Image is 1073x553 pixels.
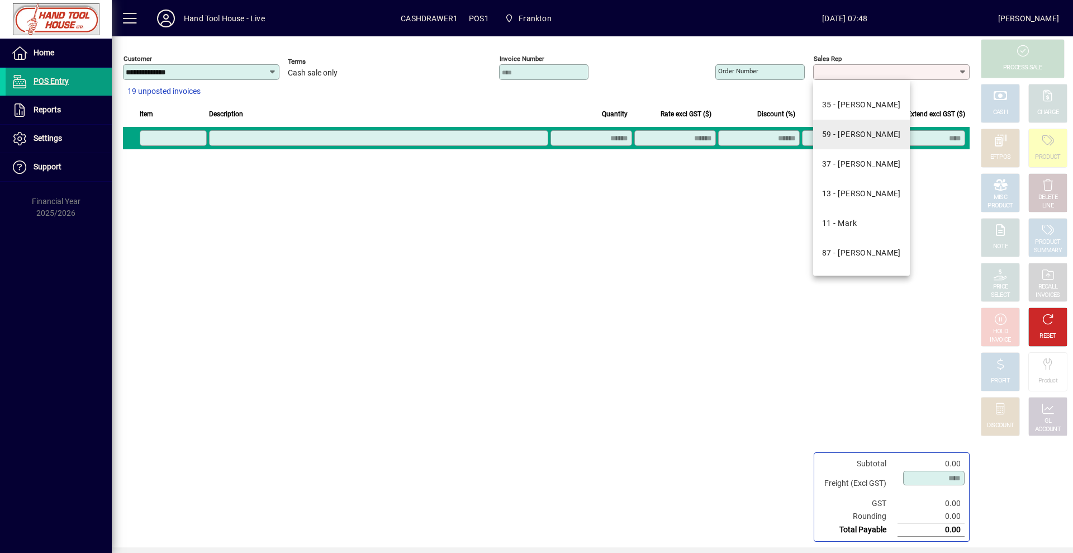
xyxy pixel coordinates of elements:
td: 0.00 [898,457,965,470]
div: PRODUCT [1035,238,1060,247]
span: Frankton [500,8,556,29]
div: PROCESS SALE [1003,64,1042,72]
div: PRODUCT [1035,153,1060,162]
div: SUMMARY [1034,247,1062,255]
td: Total Payable [819,523,898,537]
span: Frankton [519,10,551,27]
div: DISCOUNT [987,422,1014,430]
td: 0.00 [898,523,965,537]
mat-label: Customer [124,55,152,63]
span: Cash sale only [288,69,338,78]
mat-label: Invoice number [500,55,544,63]
a: Reports [6,96,112,124]
mat-option: 11 - Mark [813,209,910,238]
div: ACCOUNT [1035,426,1061,434]
span: POS1 [469,10,489,27]
div: INVOICE [990,336,1010,344]
button: 19 unposted invoices [123,82,205,102]
span: Support [34,162,61,171]
div: SELECT [991,291,1010,300]
div: CASH [993,108,1008,117]
div: Product [1038,377,1057,385]
div: LINE [1042,202,1053,210]
td: 0.00 [898,510,965,523]
div: DELETE [1038,193,1057,202]
div: CHARGE [1037,108,1059,117]
td: GST [819,497,898,510]
div: RESET [1039,332,1056,341]
div: INVOICES [1036,291,1060,300]
div: HOLD [993,328,1008,336]
div: PROFIT [991,377,1010,385]
div: 59 - [PERSON_NAME] [822,129,901,140]
div: NOTE [993,243,1008,251]
span: Rate excl GST ($) [661,108,711,120]
div: 11 - Mark [822,218,857,229]
button: Profile [148,8,184,29]
span: Terms [288,58,355,65]
div: 35 - [PERSON_NAME] [822,99,901,111]
span: 19 unposted invoices [127,86,201,97]
div: 13 - [PERSON_NAME] [822,188,901,200]
mat-label: Sales rep [814,55,842,63]
span: [DATE] 07:48 [692,10,998,27]
div: GL [1044,417,1052,426]
div: [PERSON_NAME] [998,10,1059,27]
mat-option: 35 - Cheri De Baugh [813,90,910,120]
div: PRODUCT [987,202,1013,210]
div: RECALL [1038,283,1058,291]
mat-label: Order number [718,67,758,75]
td: Subtotal [819,457,898,470]
div: 87 - [PERSON_NAME] [822,247,901,259]
span: Description [209,108,243,120]
span: POS Entry [34,77,69,86]
td: 0.00 [898,497,965,510]
span: Home [34,48,54,57]
mat-option: 10 - Raewyn [813,268,910,297]
div: EFTPOS [990,153,1011,162]
a: Home [6,39,112,67]
mat-option: 59 - CRAIG [813,120,910,149]
span: Discount (%) [757,108,795,120]
span: Settings [34,134,62,143]
span: Reports [34,105,61,114]
td: Rounding [819,510,898,523]
mat-option: 13 - Lucy Dipple [813,179,910,209]
span: Extend excl GST ($) [907,108,965,120]
span: Quantity [602,108,628,120]
td: Freight (Excl GST) [819,470,898,497]
a: Settings [6,125,112,153]
mat-option: 87 - Matt [813,238,910,268]
a: Support [6,153,112,181]
span: CASHDRAWER1 [401,10,458,27]
div: PRICE [993,283,1008,291]
mat-option: 37 - Kelvin [813,149,910,179]
div: Hand Tool House - Live [184,10,265,27]
span: Item [140,108,153,120]
div: 37 - [PERSON_NAME] [822,158,901,170]
div: MISC [994,193,1007,202]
